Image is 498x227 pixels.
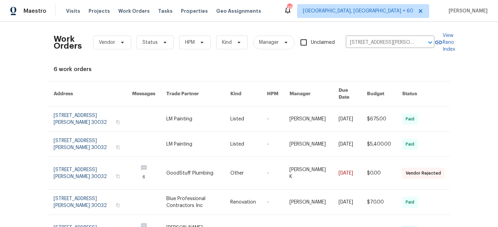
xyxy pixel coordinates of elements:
h2: Work Orders [54,36,82,49]
td: - [261,190,284,215]
th: Kind [225,81,261,107]
td: [PERSON_NAME] [284,190,333,215]
td: [PERSON_NAME] [284,107,333,132]
span: Properties [181,8,208,14]
td: Renovation [225,190,261,215]
td: GoodStuff Plumbing [161,157,225,190]
span: Manager [259,39,279,46]
td: [PERSON_NAME] [284,132,333,157]
td: [PERSON_NAME] K [284,157,333,190]
span: Tasks [158,9,173,13]
td: Blue Professional Contractors Inc [161,190,225,215]
span: Unclaimed [311,39,335,46]
th: Manager [284,81,333,107]
td: Other [225,157,261,190]
span: Visits [66,8,80,14]
span: Kind [222,39,232,46]
span: Projects [89,8,110,14]
button: Open [425,38,435,47]
span: Work Orders [118,8,150,14]
td: Listed [225,107,261,132]
button: Copy Address [115,119,121,125]
input: Enter in an address [346,37,415,48]
td: Listed [225,132,261,157]
td: LM Painting [161,132,225,157]
span: Vendor [99,39,115,46]
span: [GEOGRAPHIC_DATA], [GEOGRAPHIC_DATA] + 60 [303,8,413,14]
button: Copy Address [115,173,121,179]
span: HPM [185,39,195,46]
div: 6 work orders [54,66,444,73]
button: Copy Address [115,202,121,208]
th: Due Date [333,81,361,107]
th: Status [397,81,450,107]
span: Maestro [24,8,46,14]
th: Trade Partner [161,81,225,107]
th: Messages [127,81,161,107]
th: Budget [361,81,397,107]
td: - [261,132,284,157]
div: 463 [287,4,292,11]
a: View Reno Index [434,32,455,53]
td: LM Painting [161,107,225,132]
td: - [261,107,284,132]
span: Status [142,39,158,46]
th: HPM [261,81,284,107]
td: - [261,157,284,190]
span: [PERSON_NAME] [446,8,488,14]
span: Geo Assignments [216,8,261,14]
button: Copy Address [115,144,121,150]
th: Address [48,81,127,107]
